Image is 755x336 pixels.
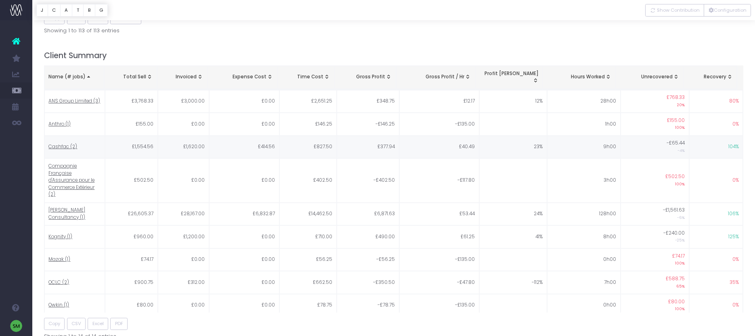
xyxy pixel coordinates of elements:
td: -£135.00 [399,294,479,317]
td: £490.00 [337,225,399,248]
td: £960.00 [105,225,158,248]
td: £28,167.00 [158,203,209,226]
td: £0.00 [158,158,209,202]
td: £40.49 [399,136,479,159]
td: £2,651.25 [279,90,337,113]
th: Time Cost: activate to sort column ascending [277,66,334,89]
th: Total Sell: activate to sort column ascending [104,66,157,89]
small: 100% [675,180,685,187]
button: Excel [88,318,108,330]
button: Show Contribution [645,4,704,17]
td: -£117.80 [399,158,479,202]
span: £155.00 [667,117,685,124]
span: £80.00 [668,298,685,306]
span: [PERSON_NAME] Consultancy (1) [48,207,101,221]
td: £0.00 [158,294,209,317]
td: £14,462.50 [279,203,337,226]
th: Profit Margin: activate to sort column ascending [475,66,543,89]
td: £0.00 [209,90,280,113]
span: Gross Profit / Hr [426,73,464,81]
td: £26,605.37 [105,203,158,226]
td: £414.56 [209,136,280,159]
td: £0.00 [158,248,209,271]
div: Name (# jobs) [48,73,100,81]
td: £74.17 [105,248,158,271]
span: 80% [729,98,739,105]
td: 24% [479,203,547,226]
button: C [48,4,61,17]
th: Gross Profit: activate to sort column ascending [334,66,396,89]
span: 0% [732,302,739,309]
span: Anthro (1) [48,121,71,128]
span: Cashfac (2) [48,143,77,151]
td: £1,200.00 [158,225,209,248]
td: 23% [479,136,547,159]
th: Hours Worked: activate to sort column ascending [543,66,615,89]
span: PDF [115,320,123,327]
small: 65% [676,282,685,289]
small: 20% [677,101,685,107]
button: G [95,4,108,17]
td: -£146.25 [337,113,399,136]
button: A [60,4,73,17]
span: ANS Group Limited (3) [48,98,100,105]
td: £662.50 [279,271,337,294]
small: -4% [677,147,685,153]
span: 35% [730,279,739,286]
span: Expense Cost [233,73,266,81]
span: 0% [732,256,739,263]
td: 8h00 [547,225,621,248]
span: -£1,561.63 [663,207,685,214]
td: £377.94 [337,136,399,159]
td: -£47.80 [399,271,479,294]
td: -£350.50 [337,271,399,294]
button: PDF [110,318,128,330]
span: £502.50 [665,173,685,181]
td: £0.00 [209,248,280,271]
td: 128h00 [547,203,621,226]
span: Time Cost [297,73,323,81]
button: CSV [67,318,86,330]
span: Excel [92,320,104,327]
span: Unrecovered [641,73,673,81]
td: £710.00 [279,225,337,248]
td: £0.00 [209,113,280,136]
span: Recovery [704,73,726,81]
td: £348.75 [337,90,399,113]
button: T [72,4,84,17]
span: Gross Profit [356,73,385,81]
small: 100% [675,124,685,130]
span: 0% [732,177,739,184]
span: 0% [732,121,739,128]
span: 106% [728,210,739,218]
h4: Client Summary [44,51,744,60]
small: 100% [675,305,685,311]
div: Vertical button group [36,4,108,17]
span: Show Contribution [657,7,700,14]
td: 41% [479,225,547,248]
td: £900.75 [105,271,158,294]
span: Invoiced [176,73,197,81]
button: Copy [44,318,65,330]
td: -£402.50 [337,158,399,202]
img: images/default_profile_image.png [10,320,22,332]
td: £312.00 [158,271,209,294]
span: Kognity (1) [48,233,72,241]
td: £78.75 [279,294,337,317]
span: Owkin (1) [48,302,69,309]
span: -£240.00 [663,230,685,237]
span: 104% [728,143,739,151]
small: -25% [675,236,685,243]
td: £0.00 [158,113,209,136]
td: £502.50 [105,158,158,202]
small: 100% [675,259,685,266]
td: 7h00 [547,271,621,294]
td: £12.17 [399,90,479,113]
td: £402.50 [279,158,337,202]
td: £0.00 [209,294,280,317]
td: -112% [479,271,547,294]
span: 125% [728,233,739,241]
td: 0h00 [547,294,621,317]
small: -6% [677,214,685,220]
span: OCLC (2) [48,279,69,286]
